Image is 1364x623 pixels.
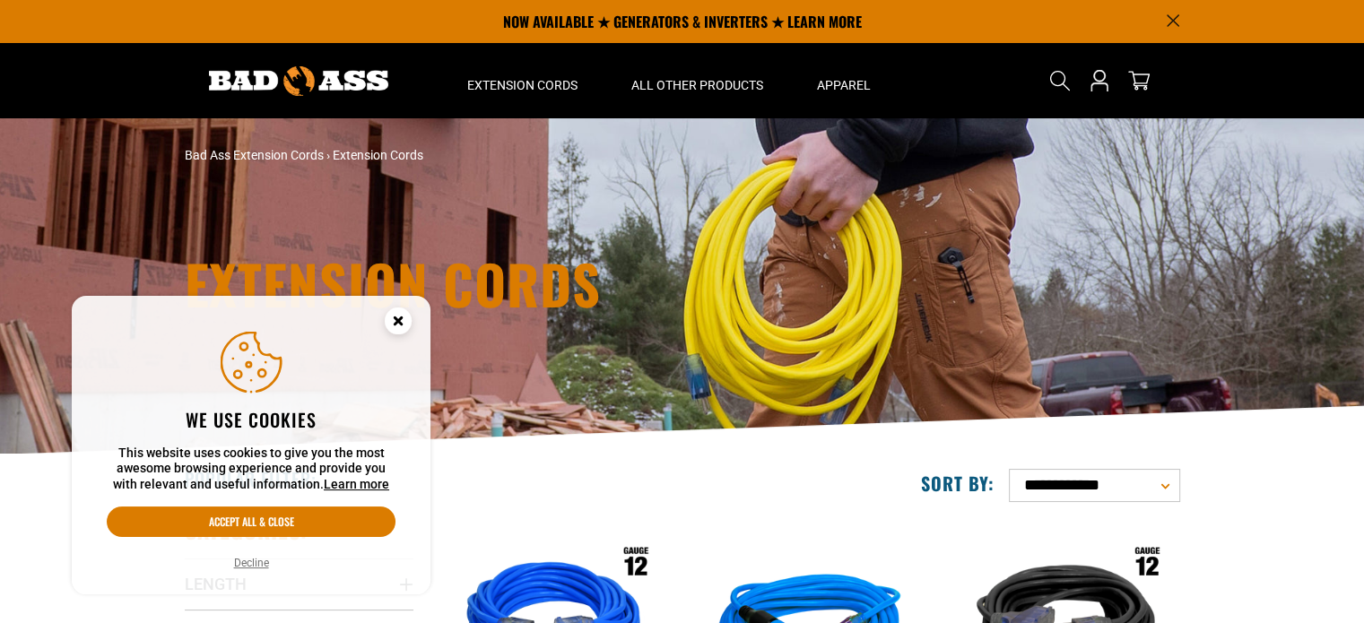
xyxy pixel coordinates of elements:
aside: Cookie Consent [72,296,430,595]
h2: We use cookies [107,408,395,431]
summary: Search [1046,66,1074,95]
span: All Other Products [631,77,763,93]
button: Decline [229,554,274,572]
summary: Apparel [790,43,898,118]
summary: Extension Cords [440,43,604,118]
a: Learn more [324,477,389,491]
nav: breadcrumbs [185,146,839,165]
a: Bad Ass Extension Cords [185,148,324,162]
p: This website uses cookies to give you the most awesome browsing experience and provide you with r... [107,446,395,493]
span: Extension Cords [467,77,578,93]
label: Sort by: [921,472,995,495]
summary: All Other Products [604,43,790,118]
img: Bad Ass Extension Cords [209,66,388,96]
button: Accept all & close [107,506,395,537]
span: Extension Cords [333,148,423,162]
h1: Extension Cords [185,256,839,310]
span: Apparel [817,77,871,93]
span: › [326,148,330,162]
